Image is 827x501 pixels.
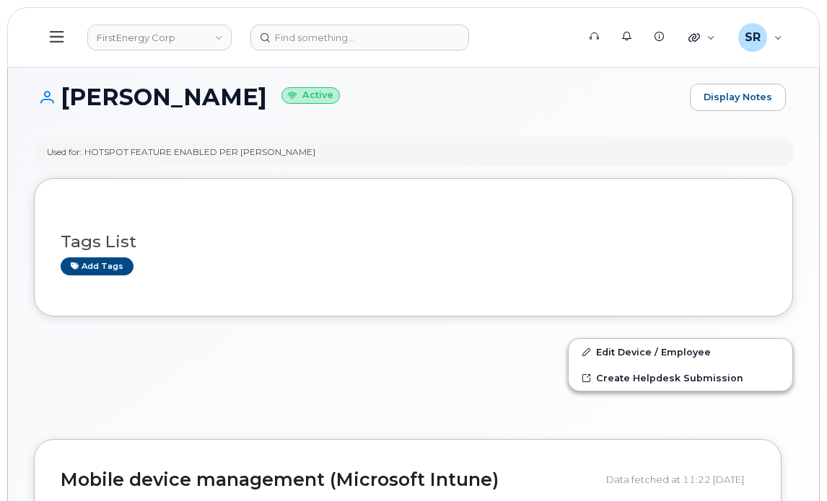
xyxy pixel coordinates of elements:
h2: Mobile device management (Microsoft Intune) [61,470,595,490]
a: Create Helpdesk Submission [569,365,792,391]
small: Active [281,87,340,104]
h1: [PERSON_NAME] [34,84,683,110]
a: Add tags [61,257,134,275]
h3: Tags List [61,233,766,251]
div: Data fetched at 11:22 [DATE] [606,466,755,493]
div: Used for: HOTSPOT FEATURE ENABLED PER [PERSON_NAME] [47,146,315,158]
a: Edit Device / Employee [569,339,792,365]
a: Display Notes [690,84,786,111]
